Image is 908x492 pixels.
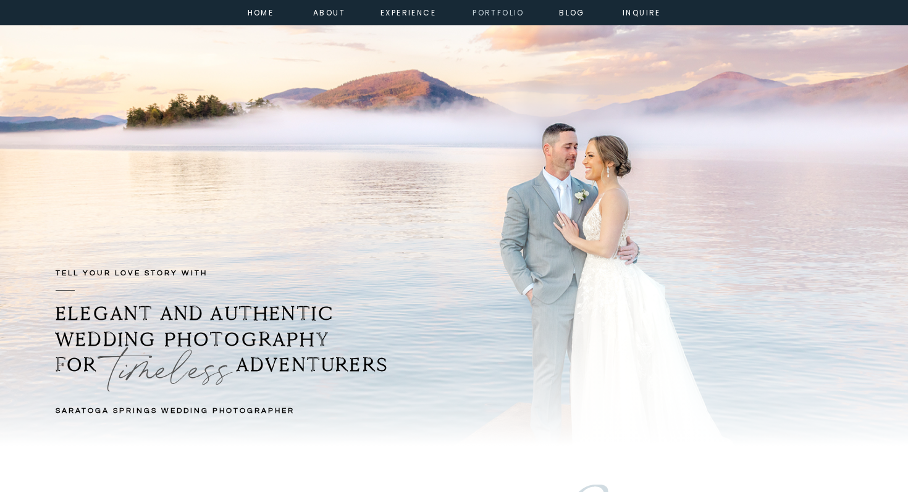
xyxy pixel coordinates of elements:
[56,269,208,277] b: TELL YOUR LOVE STORY with
[620,6,664,17] a: inquire
[56,302,389,377] b: ELEGANT AND AUTHENTIC WEDDING PHOTOGRAPHY FOR ADVENTURERS
[56,407,295,415] b: Saratoga Springs Wedding Photographer
[380,6,431,17] a: experience
[244,6,277,17] a: home
[550,6,594,17] a: Blog
[313,6,341,17] a: about
[112,335,220,412] p: timeless
[472,6,525,17] a: portfolio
